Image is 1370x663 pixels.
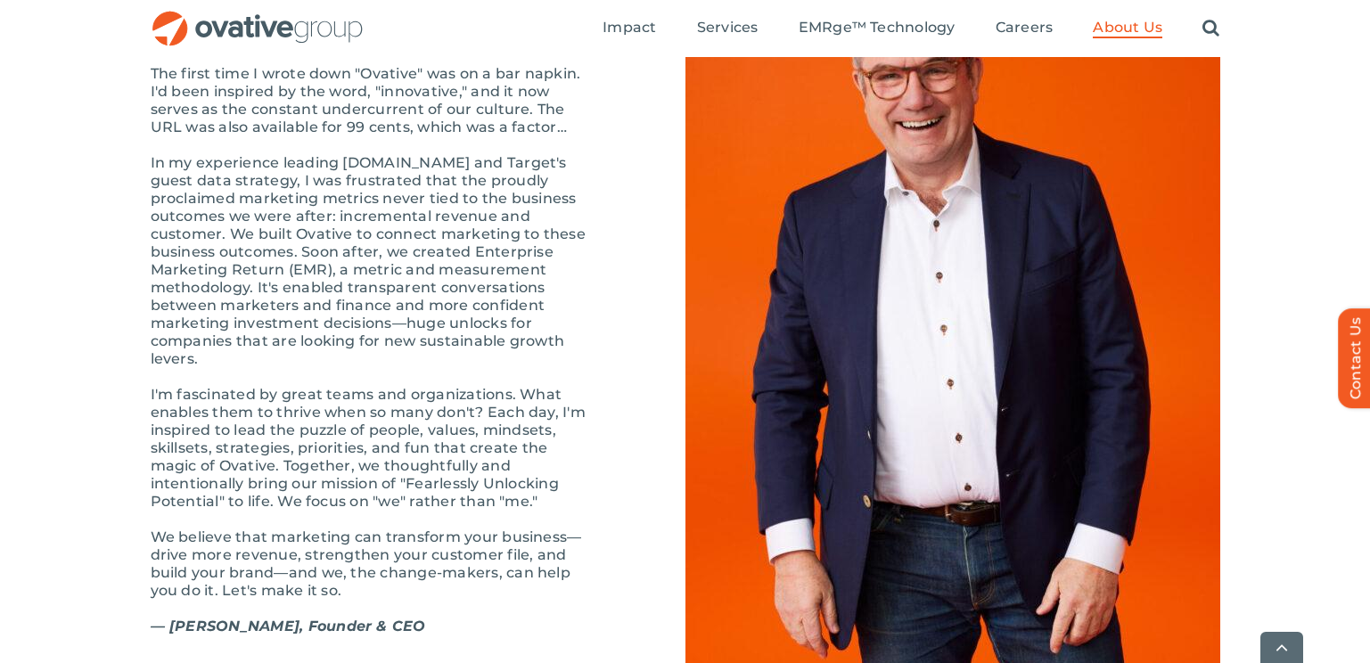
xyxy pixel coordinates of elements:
a: Careers [996,19,1054,38]
span: Careers [996,19,1054,37]
a: Search [1202,19,1219,38]
p: I'm fascinated by great teams and organizations. What enables them to thrive when so many don't? ... [151,386,596,511]
a: OG_Full_horizontal_RGB [151,9,365,26]
strong: — [PERSON_NAME], Founder & CEO [151,618,426,634]
span: Services [697,19,759,37]
a: EMRge™ Technology [799,19,956,38]
p: In my experience leading [DOMAIN_NAME] and Target's guest data strategy, I was frustrated that th... [151,154,596,368]
a: Impact [603,19,656,38]
span: EMRge™ Technology [799,19,956,37]
span: About Us [1093,19,1162,37]
p: The first time I wrote down "Ovative" was on a bar napkin. I'd been inspired by the word, "innova... [151,65,596,136]
span: Impact [603,19,656,37]
a: About Us [1093,19,1162,38]
a: Services [697,19,759,38]
p: We believe that marketing can transform your business—drive more revenue, strengthen your custome... [151,528,596,600]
